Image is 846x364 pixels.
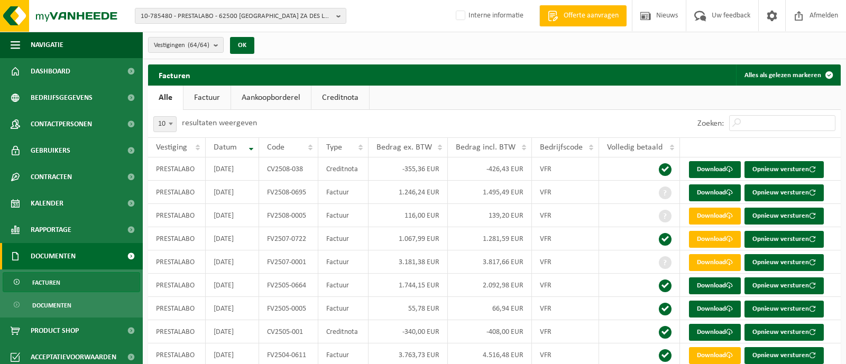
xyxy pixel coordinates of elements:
button: Opnieuw versturen [744,301,824,318]
td: Creditnota [318,157,369,181]
td: VFR [532,274,600,297]
td: 116,00 EUR [369,204,448,227]
button: Opnieuw versturen [744,231,824,248]
a: Download [689,254,741,271]
a: Factuur [183,86,231,110]
a: Download [689,208,741,225]
td: [DATE] [206,250,259,274]
td: [DATE] [206,320,259,343]
span: Vestigingen [154,38,209,53]
td: PRESTALABO [148,157,206,181]
td: FV2508-0695 [259,181,318,204]
td: VFR [532,320,600,343]
label: resultaten weergeven [182,119,257,127]
a: Documenten [3,295,140,315]
count: (64/64) [188,42,209,49]
span: Bedrag incl. BTW [456,143,516,152]
td: 2.092,98 EUR [448,274,531,297]
button: Opnieuw versturen [744,208,824,225]
span: 10 [153,116,177,132]
td: [DATE] [206,157,259,181]
td: 55,78 EUR [369,297,448,320]
td: -408,00 EUR [448,320,531,343]
a: Download [689,161,741,178]
button: Opnieuw versturen [744,254,824,271]
td: PRESTALABO [148,250,206,274]
td: PRESTALABO [148,181,206,204]
span: Gebruikers [31,137,70,164]
td: Factuur [318,250,369,274]
td: 1.246,24 EUR [369,181,448,204]
td: PRESTALABO [148,204,206,227]
td: Factuur [318,204,369,227]
span: Rapportage [31,217,71,243]
td: Factuur [318,297,369,320]
a: Download [689,277,741,294]
td: 3.817,66 EUR [448,250,531,274]
span: Contracten [31,164,72,190]
button: Opnieuw versturen [744,277,824,294]
a: Download [689,231,741,248]
a: Alle [148,86,183,110]
h2: Facturen [148,64,201,85]
button: OK [230,37,254,54]
button: Opnieuw versturen [744,324,824,341]
button: Alles als gelezen markeren [736,64,840,86]
td: 66,94 EUR [448,297,531,320]
td: -355,36 EUR [369,157,448,181]
span: 10 [154,117,176,132]
a: Download [689,324,741,341]
td: 3.181,38 EUR [369,250,448,274]
button: Opnieuw versturen [744,184,824,201]
span: Volledig betaald [607,143,663,152]
span: Dashboard [31,58,70,85]
td: 1.495,49 EUR [448,181,531,204]
td: VFR [532,181,600,204]
span: Documenten [32,295,71,315]
span: Type [326,143,342,152]
span: Datum [214,143,237,152]
td: CV2505-001 [259,320,318,343]
td: 1.067,99 EUR [369,227,448,250]
span: Navigatie [31,32,63,58]
td: [DATE] [206,181,259,204]
a: Download [689,301,741,318]
span: Product Shop [31,318,79,344]
span: Facturen [32,273,60,293]
td: CV2508-038 [259,157,318,181]
button: Opnieuw versturen [744,161,824,178]
td: FV2505-0005 [259,297,318,320]
a: Download [689,184,741,201]
td: [DATE] [206,204,259,227]
td: VFR [532,157,600,181]
td: VFR [532,227,600,250]
td: 1.281,59 EUR [448,227,531,250]
a: Creditnota [311,86,369,110]
td: 139,20 EUR [448,204,531,227]
td: Factuur [318,181,369,204]
button: Vestigingen(64/64) [148,37,224,53]
button: Opnieuw versturen [744,347,824,364]
td: Factuur [318,227,369,250]
span: Kalender [31,190,63,217]
span: Bedrag ex. BTW [376,143,432,152]
button: 10-785480 - PRESTALABO - 62500 [GEOGRAPHIC_DATA] ZA DES LONGS JARDINS 276 [135,8,346,24]
td: VFR [532,297,600,320]
td: PRESTALABO [148,227,206,250]
td: PRESTALABO [148,320,206,343]
span: Bedrijfscode [540,143,583,152]
span: Bedrijfsgegevens [31,85,93,111]
a: Facturen [3,272,140,292]
td: -426,43 EUR [448,157,531,181]
span: Vestiging [156,143,187,152]
label: Zoeken: [697,119,724,128]
td: PRESTALABO [148,274,206,297]
span: Code [267,143,284,152]
td: FV2505-0664 [259,274,318,297]
td: FV2507-0001 [259,250,318,274]
span: Contactpersonen [31,111,92,137]
span: Documenten [31,243,76,269]
span: Offerte aanvragen [561,11,621,21]
td: VFR [532,250,600,274]
span: 10-785480 - PRESTALABO - 62500 [GEOGRAPHIC_DATA] ZA DES LONGS JARDINS 276 [141,8,332,24]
